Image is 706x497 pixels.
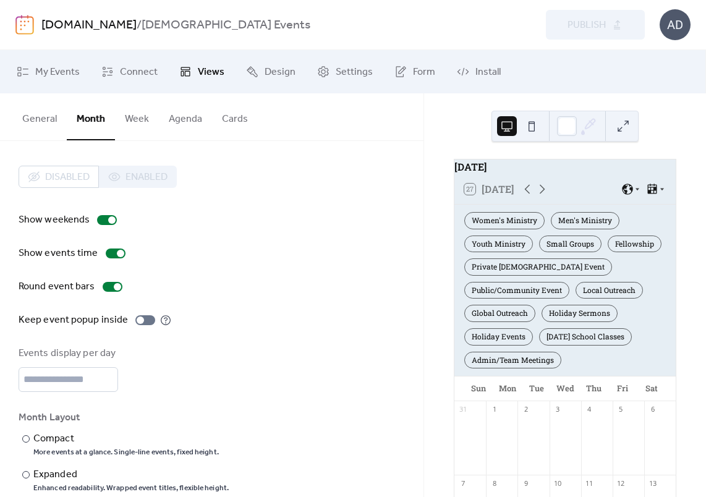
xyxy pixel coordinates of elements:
span: Connect [120,65,158,80]
button: Cards [212,93,258,139]
span: Design [265,65,296,80]
div: 11 [585,478,594,488]
a: Settings [308,55,382,88]
div: 13 [648,478,657,488]
a: Install [448,55,510,88]
div: Youth Ministry [464,236,533,253]
div: Local Outreach [576,282,643,299]
div: 5 [616,405,626,414]
div: 31 [458,405,467,414]
div: Men's Ministry [551,212,619,229]
div: Fri [608,376,637,401]
div: 9 [521,478,530,488]
div: 10 [553,478,563,488]
button: Month [67,93,115,140]
span: Form [413,65,435,80]
div: 7 [458,478,467,488]
div: Show weekends [19,213,90,227]
div: Private [DEMOGRAPHIC_DATA] Event [464,258,612,276]
div: 8 [490,478,499,488]
div: Month Layout [19,410,402,425]
button: Week [115,93,159,139]
div: Show events time [19,246,98,261]
b: [DEMOGRAPHIC_DATA] Events [142,14,310,37]
span: Views [198,65,224,80]
div: [DATE] [454,159,676,174]
div: Expanded [33,467,226,482]
div: Wed [551,376,580,401]
div: Tue [522,376,551,401]
div: [DATE] School Classes [539,328,632,346]
div: Holiday Sermons [542,305,618,322]
div: Compact [33,431,216,446]
div: Thu [579,376,608,401]
a: Connect [92,55,167,88]
div: 4 [585,405,594,414]
div: More events at a glance. Single-line events, fixed height. [33,448,219,457]
b: / [137,14,142,37]
a: Views [170,55,234,88]
button: Agenda [159,93,212,139]
span: Settings [336,65,373,80]
div: Women's Ministry [464,212,545,229]
div: Public/Community Event [464,282,569,299]
button: General [12,93,67,139]
div: Admin/Team Meetings [464,352,561,369]
div: 12 [616,478,626,488]
div: 1 [490,405,499,414]
div: AD [660,9,691,40]
div: 2 [521,405,530,414]
div: Sat [637,376,666,401]
div: Small Groups [539,236,602,253]
div: Events display per day [19,346,116,361]
div: Holiday Events [464,328,533,346]
div: Mon [493,376,522,401]
div: Fellowship [608,236,661,253]
div: Enhanced readability. Wrapped event titles, flexible height. [33,483,229,493]
a: Form [385,55,444,88]
div: 3 [553,405,563,414]
span: Install [475,65,501,80]
a: My Events [7,55,89,88]
span: My Events [35,65,80,80]
div: 6 [648,405,657,414]
a: Design [237,55,305,88]
div: Global Outreach [464,305,535,322]
div: Sun [464,376,493,401]
div: Keep event popup inside [19,313,128,328]
a: [DOMAIN_NAME] [41,14,137,37]
div: Round event bars [19,279,95,294]
img: logo [15,15,34,35]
